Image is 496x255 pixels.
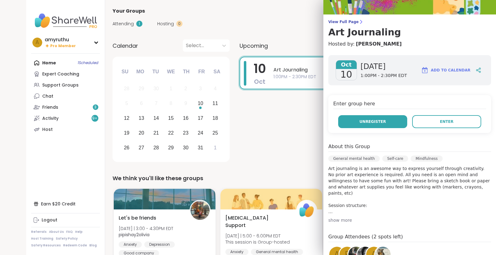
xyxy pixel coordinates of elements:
div: Not available Saturday, October 4th, 2025 [209,82,222,95]
span: Unregister [359,119,386,124]
div: Sa [210,65,223,79]
span: a [35,38,39,47]
div: Choose Saturday, October 18th, 2025 [209,112,222,125]
div: 12 [124,114,129,122]
div: Choose Tuesday, October 28th, 2025 [150,141,163,154]
button: Add to Calendar [418,63,473,78]
div: Choose Monday, October 13th, 2025 [135,112,148,125]
div: Choose Sunday, October 19th, 2025 [120,126,133,140]
div: 10 [198,99,203,107]
span: [DATE] | 5:00 - 6:00PM EDT [225,233,290,239]
div: 27 [139,144,144,152]
div: 18 [212,114,218,122]
div: Choose Friday, October 24th, 2025 [194,126,207,140]
div: Mo [133,65,147,79]
div: Choose Wednesday, October 15th, 2025 [164,112,178,125]
div: We think you'll like these groups [113,174,463,183]
a: About Us [49,230,64,234]
div: Su [118,65,132,79]
div: Choose Friday, October 17th, 2025 [194,112,207,125]
div: General mental health [251,249,303,255]
img: ShareWell Logomark [421,67,428,74]
div: Not available Wednesday, October 1st, 2025 [164,82,178,95]
div: 1 [170,84,172,93]
div: 3 [199,84,202,93]
div: 22 [168,129,174,137]
div: 7 [155,99,158,107]
div: 20 [139,129,144,137]
div: 0 [176,21,182,27]
a: Help [75,230,83,234]
a: FAQ [66,230,73,234]
div: Expert Coaching [42,71,79,77]
div: Not available Monday, September 29th, 2025 [135,82,148,95]
div: Not available Monday, October 6th, 2025 [135,97,148,110]
div: Not available Tuesday, October 7th, 2025 [150,97,163,110]
div: Choose Sunday, October 26th, 2025 [120,141,133,154]
div: show more [328,217,491,223]
div: 6 [140,99,143,107]
span: View Full Page [328,19,491,24]
div: Support Groups [42,82,79,88]
span: Add to Calendar [431,67,470,73]
div: Choose Saturday, November 1st, 2025 [209,141,222,154]
a: Chat [31,91,100,102]
div: 23 [183,129,189,137]
div: 29 [168,144,174,152]
div: 21 [154,129,159,137]
span: This session is Group-hosted [225,239,290,245]
span: Let's be friends [119,214,156,222]
div: 30 [154,84,159,93]
div: Chat [42,93,53,99]
div: 5 [125,99,128,107]
div: Choose Thursday, October 30th, 2025 [179,141,192,154]
div: 30 [183,144,189,152]
span: Oct [254,77,265,86]
img: ShareWell Nav Logo [31,10,100,31]
span: 10 [340,69,352,80]
a: Support Groups [31,79,100,91]
div: Not available Sunday, September 28th, 2025 [120,82,133,95]
div: General mental health [328,156,380,162]
a: Host Training [31,237,53,241]
div: Choose Saturday, October 25th, 2025 [209,126,222,140]
a: Activity9+ [31,113,100,124]
div: 28 [124,84,129,93]
div: 9 [184,99,187,107]
button: Enter [412,115,481,128]
div: Choose Tuesday, October 14th, 2025 [150,112,163,125]
button: Unregister [338,115,407,128]
div: Not available Tuesday, September 30th, 2025 [150,82,163,95]
div: Logout [42,217,57,223]
h4: About this Group [328,143,370,150]
span: 10 [254,60,266,77]
div: Choose Friday, October 31st, 2025 [194,141,207,154]
span: Pro Member [50,43,76,49]
span: [DATE] [361,62,407,71]
div: Choose Monday, October 27th, 2025 [135,141,148,154]
div: Depression [144,241,175,248]
div: Choose Tuesday, October 21st, 2025 [150,126,163,140]
div: 8 [170,99,172,107]
span: [MEDICAL_DATA] Support [225,214,289,229]
a: Safety Policy [56,237,78,241]
a: View Full PageArt Journaling [328,19,491,38]
div: Th [179,65,193,79]
span: 1:00PM - 2:30PM EDT [361,73,407,79]
div: 2 [184,84,187,93]
div: Not available Thursday, October 2nd, 2025 [179,82,192,95]
div: Not available Sunday, October 5th, 2025 [120,97,133,110]
div: Tu [149,65,162,79]
div: Choose Sunday, October 12th, 2025 [120,112,133,125]
div: 13 [139,114,144,122]
div: Friends [42,104,58,111]
a: Host [31,124,100,135]
div: 1 [214,144,217,152]
div: 1 [136,21,142,27]
div: 11 [212,99,218,107]
div: month 2025-10 [119,81,223,155]
div: Choose Wednesday, October 29th, 2025 [164,141,178,154]
div: Self-care [382,156,408,162]
div: 28 [154,144,159,152]
span: Attending [113,21,134,27]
